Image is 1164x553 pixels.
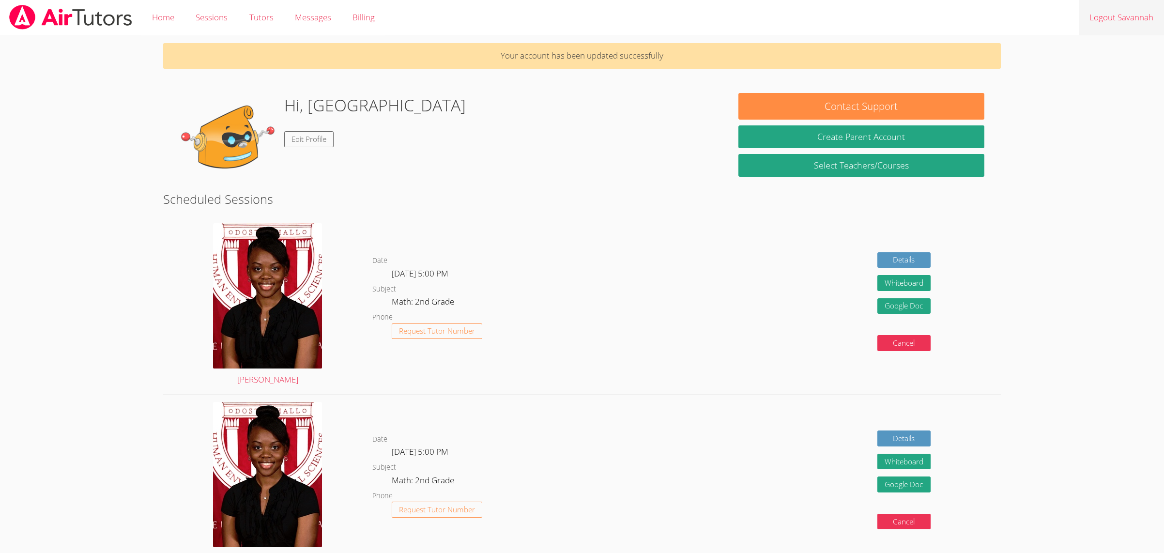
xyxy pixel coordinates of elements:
[372,461,396,474] dt: Subject
[877,514,931,530] button: Cancel
[372,283,396,295] dt: Subject
[738,154,984,177] a: Select Teachers/Courses
[284,131,334,147] a: Edit Profile
[8,5,133,30] img: airtutors_banner-c4298cdbf04f3fff15de1276eac7730deb9818008684d7c2e4769d2f7ddbe033.png
[392,446,448,457] span: [DATE] 5:00 PM
[738,93,984,120] button: Contact Support
[284,93,466,118] h1: Hi, [GEOGRAPHIC_DATA]
[877,335,931,351] button: Cancel
[372,433,387,445] dt: Date
[392,323,482,339] button: Request Tutor Number
[372,490,393,502] dt: Phone
[213,402,322,547] img: avatar.png
[738,125,984,148] button: Create Parent Account
[392,268,448,279] span: [DATE] 5:00 PM
[399,506,475,513] span: Request Tutor Number
[392,295,456,311] dd: Math: 2nd Grade
[877,298,931,314] a: Google Doc
[877,252,931,268] a: Details
[213,223,322,387] a: [PERSON_NAME]
[392,474,456,490] dd: Math: 2nd Grade
[392,502,482,518] button: Request Tutor Number
[877,275,931,291] button: Whiteboard
[372,255,387,267] dt: Date
[399,327,475,335] span: Request Tutor Number
[163,43,1001,69] p: Your account has been updated successfully
[163,190,1001,208] h2: Scheduled Sessions
[877,476,931,492] a: Google Doc
[180,93,276,190] img: default.png
[213,223,322,369] img: avatar.png
[877,454,931,470] button: Whiteboard
[372,311,393,323] dt: Phone
[877,430,931,446] a: Details
[295,12,331,23] span: Messages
